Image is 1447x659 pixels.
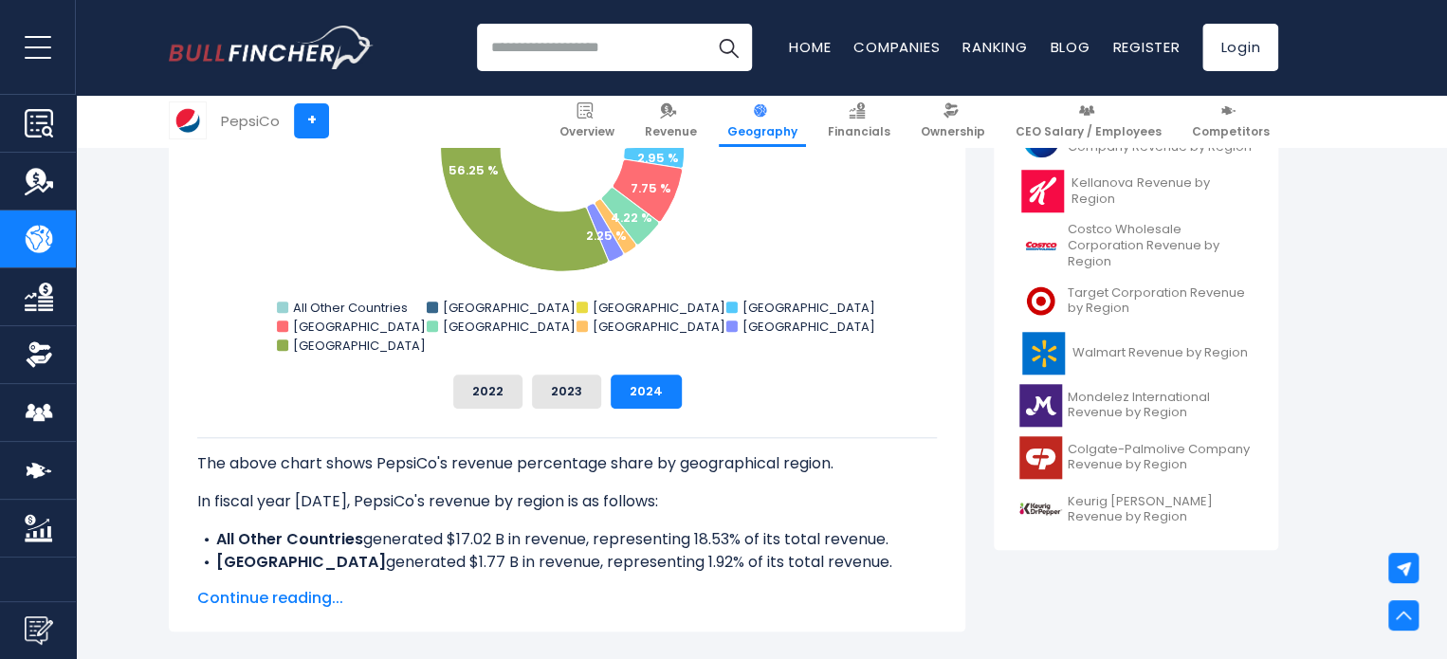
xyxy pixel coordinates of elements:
img: Ownership [25,340,53,369]
b: [GEOGRAPHIC_DATA] [216,551,386,573]
li: generated $17.02 B in revenue, representing 18.53% of its total revenue. [197,528,937,551]
span: CEO Salary / Employees [1016,124,1162,139]
a: Costco Wholesale Corporation Revenue by Region [1008,217,1264,275]
span: Procter & [PERSON_NAME] Company Revenue by Region [1068,123,1253,156]
span: Ownership [921,124,985,139]
a: Competitors [1183,95,1278,147]
li: generated $1.77 B in revenue, representing 1.92% of its total revenue. [197,551,937,574]
span: Financials [828,124,890,139]
a: Overview [551,95,623,147]
a: + [294,103,329,138]
img: K logo [1019,170,1066,212]
a: Ranking [962,37,1027,57]
text: [GEOGRAPHIC_DATA] [443,318,576,336]
span: Kellanova Revenue by Region [1072,175,1253,208]
text: 7.75 % [631,179,671,197]
text: 2.95 % [637,149,679,167]
text: [GEOGRAPHIC_DATA] [293,318,426,336]
span: Competitors [1192,124,1270,139]
text: [GEOGRAPHIC_DATA] [443,299,576,317]
a: Financials [819,95,899,147]
a: Geography [719,95,806,147]
img: KDP logo [1019,488,1062,531]
text: 4.22 % [611,209,652,227]
p: The above chart shows PepsiCo's revenue percentage share by geographical region. [197,452,937,475]
text: All Other Countries [293,299,408,317]
a: Companies [853,37,940,57]
a: Walmart Revenue by Region [1008,327,1264,379]
text: [GEOGRAPHIC_DATA] [293,337,426,355]
img: MDLZ logo [1019,384,1062,427]
span: Colgate-Palmolive Company Revenue by Region [1068,442,1253,474]
img: COST logo [1019,225,1062,267]
button: 2024 [611,375,682,409]
img: TGT logo [1019,280,1062,322]
span: Mondelez International Revenue by Region [1068,390,1253,422]
a: Mondelez International Revenue by Region [1008,379,1264,431]
text: [GEOGRAPHIC_DATA] [593,318,725,336]
p: In fiscal year [DATE], PepsiCo's revenue by region is as follows: [197,490,937,513]
a: Target Corporation Revenue by Region [1008,275,1264,327]
text: 2.25 % [586,227,627,245]
a: Login [1202,24,1278,71]
a: Colgate-Palmolive Company Revenue by Region [1008,431,1264,484]
img: Bullfincher logo [169,26,374,69]
a: Blog [1050,37,1090,57]
span: Geography [727,124,797,139]
text: [GEOGRAPHIC_DATA] [593,299,725,317]
b: [GEOGRAPHIC_DATA] [216,574,386,595]
span: Overview [559,124,614,139]
button: Search [705,24,752,71]
button: 2023 [532,375,601,409]
div: PepsiCo [221,110,280,132]
text: [GEOGRAPHIC_DATA] [742,299,875,317]
b: All Other Countries [216,528,363,550]
a: Go to homepage [169,26,373,69]
text: [GEOGRAPHIC_DATA] [742,318,875,336]
li: generated $3.76 B in revenue, representing 4.1% of its total revenue. [197,574,937,596]
a: Kellanova Revenue by Region [1008,165,1264,217]
text: 56.25 % [449,161,499,179]
span: Target Corporation Revenue by Region [1068,285,1253,318]
a: Register [1112,37,1180,57]
a: Revenue [636,95,705,147]
span: Costco Wholesale Corporation Revenue by Region [1068,222,1253,270]
img: PEP logo [170,102,206,138]
span: Walmart Revenue by Region [1072,345,1248,361]
span: Keurig [PERSON_NAME] Revenue by Region [1068,494,1253,526]
button: 2022 [453,375,522,409]
a: CEO Salary / Employees [1007,95,1170,147]
img: WMT logo [1019,332,1067,375]
a: Home [789,37,831,57]
a: Ownership [912,95,994,147]
a: Keurig [PERSON_NAME] Revenue by Region [1008,484,1264,536]
span: Continue reading... [197,587,937,610]
img: CL logo [1019,436,1062,479]
span: Revenue [645,124,697,139]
